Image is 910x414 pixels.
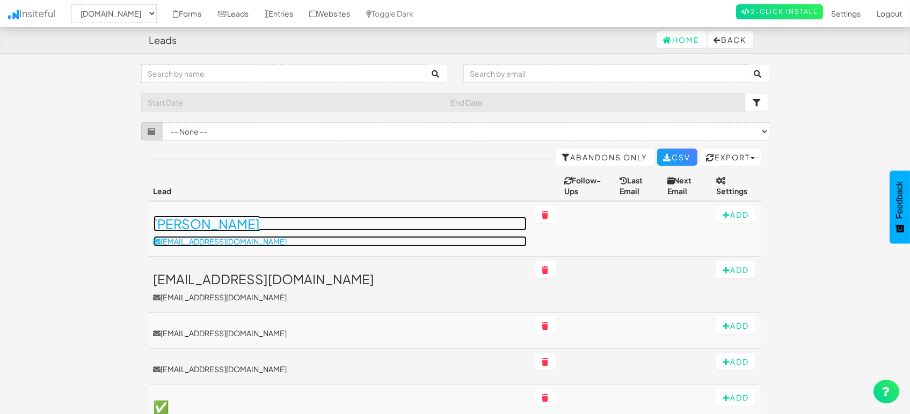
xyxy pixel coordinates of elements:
h3: [PERSON_NAME] [154,217,527,231]
th: Follow-Ups [560,171,615,201]
button: Add [716,317,755,334]
a: Home [657,31,707,48]
button: Back [708,31,753,48]
a: 2-Click Install [736,4,823,19]
a: [PERSON_NAME][EMAIL_ADDRESS][DOMAIN_NAME] [154,217,527,247]
a: [EMAIL_ADDRESS][DOMAIN_NAME] [154,328,527,338]
button: Add [716,261,755,278]
img: icon.png [8,10,19,19]
h4: Leads [149,35,177,46]
th: Lead [149,171,532,201]
p: [EMAIL_ADDRESS][DOMAIN_NAME] [154,292,527,302]
a: Abandons Only [556,149,654,166]
button: Export [700,149,761,166]
th: Next Email [663,171,712,201]
a: [EMAIL_ADDRESS][DOMAIN_NAME] [154,364,527,374]
button: Feedback - Show survey [890,171,910,243]
input: End Date [443,93,745,112]
p: [EMAIL_ADDRESS][DOMAIN_NAME] [154,236,527,247]
a: [EMAIL_ADDRESS][DOMAIN_NAME][EMAIL_ADDRESS][DOMAIN_NAME] [154,272,527,302]
th: Last Email [615,171,663,201]
button: Add [716,206,755,223]
button: Add [716,353,755,370]
h3: ✅ [154,400,527,413]
h3: [EMAIL_ADDRESS][DOMAIN_NAME] [154,272,527,286]
input: Search by email [463,64,748,83]
button: Add [716,389,755,406]
input: Search by name [141,64,426,83]
a: CSV [657,149,697,166]
span: Feedback [895,181,905,219]
input: Start Date [141,93,443,112]
th: Settings [712,171,761,201]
